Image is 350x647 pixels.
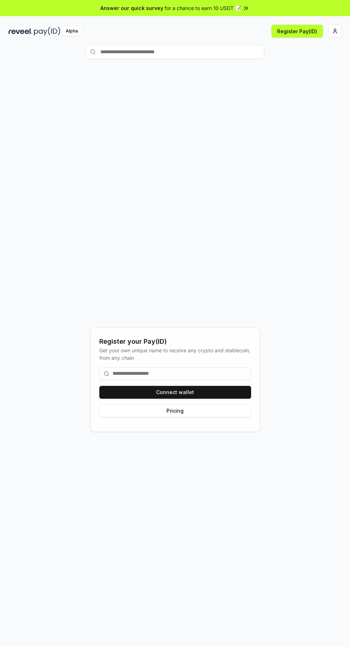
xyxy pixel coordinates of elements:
[99,337,251,347] div: Register your Pay(ID)
[100,4,163,12] span: Answer our quick survey
[99,347,251,362] div: Get your own unique name to receive any crypto and stablecoin, from any chain
[271,25,323,38] button: Register Pay(ID)
[165,4,241,12] span: for a chance to earn 10 USDT 📝
[34,27,60,36] img: pay_id
[62,27,82,36] div: Alpha
[99,386,251,399] button: Connect wallet
[99,404,251,417] button: Pricing
[9,27,32,36] img: reveel_dark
